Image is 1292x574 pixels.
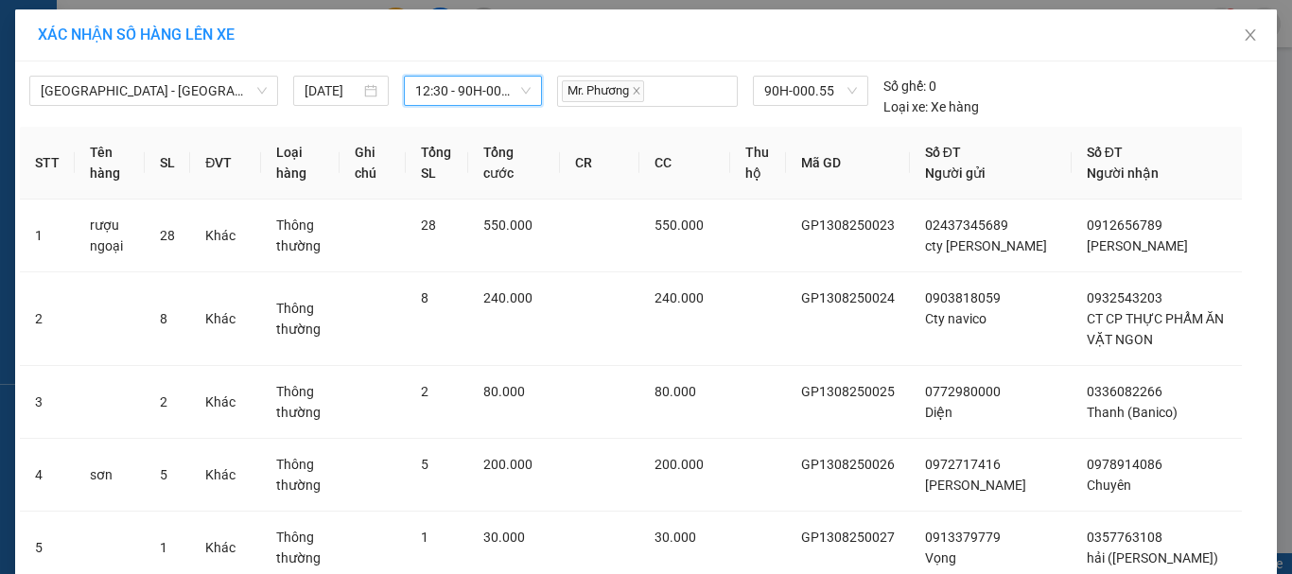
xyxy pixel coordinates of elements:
span: [PERSON_NAME] [925,478,1026,493]
span: GP1308250025 [801,384,895,399]
span: 02437345689 [925,217,1008,233]
span: Vọng [925,550,956,565]
td: 4 [20,439,75,512]
span: 80.000 [483,384,525,399]
div: Xe hàng [883,96,979,117]
span: Cty navico [925,311,986,326]
span: GP1308250023 [801,217,895,233]
span: 2 [160,394,167,409]
th: Tổng cước [468,127,559,200]
span: 240.000 [483,290,533,305]
td: Khác [190,272,261,366]
td: rượu ngoại [75,200,145,272]
span: XÁC NHẬN SỐ HÀNG LÊN XE [38,26,235,43]
th: CC [639,127,730,200]
td: Thông thường [261,200,340,272]
span: GP1308250027 [801,530,895,545]
span: 0972717416 [925,457,1001,472]
span: 0913379779 [925,530,1001,545]
span: close [632,86,641,96]
td: 2 [20,272,75,366]
span: Số ghế: [883,76,926,96]
span: Số ĐT [1087,145,1123,160]
th: Loại hàng [261,127,340,200]
span: 12:30 - 90H-000.55 [415,77,532,105]
span: 8 [421,290,428,305]
td: Thông thường [261,366,340,439]
span: 0357763108 [1087,530,1162,545]
th: STT [20,127,75,200]
th: Ghi chú [340,127,406,200]
span: 550.000 [483,217,533,233]
td: Khác [190,366,261,439]
span: 550.000 [655,217,704,233]
td: Thông thường [261,272,340,366]
span: 200.000 [483,457,533,472]
span: 0978914086 [1087,457,1162,472]
span: 8 [160,311,167,326]
span: GP1308250024 [801,290,895,305]
td: Thông thường [261,439,340,512]
span: 0932543203 [1087,290,1162,305]
td: Khác [190,439,261,512]
span: Mr. Phương [562,80,644,102]
td: 3 [20,366,75,439]
span: Hà Nội - Phủ Lý [41,77,267,105]
span: 0336082266 [1087,384,1162,399]
span: 0903818059 [925,290,1001,305]
span: 30.000 [483,530,525,545]
span: 1 [160,540,167,555]
td: 1 [20,200,75,272]
span: 0912656789 [1087,217,1162,233]
span: 30.000 [655,530,696,545]
span: Người gửi [925,165,986,181]
div: 0 [883,76,936,96]
span: 5 [421,457,428,472]
span: Chuyên [1087,478,1131,493]
span: 28 [160,228,175,243]
th: Mã GD [786,127,910,200]
th: SL [145,127,190,200]
th: Thu hộ [730,127,786,200]
span: Số ĐT [925,145,961,160]
span: 2 [421,384,428,399]
span: 240.000 [655,290,704,305]
span: 5 [160,467,167,482]
span: 80.000 [655,384,696,399]
th: ĐVT [190,127,261,200]
button: Close [1224,9,1277,62]
th: CR [560,127,639,200]
span: 28 [421,217,436,233]
span: GP1308250026 [801,457,895,472]
th: Tên hàng [75,127,145,200]
span: 0772980000 [925,384,1001,399]
td: sơn [75,439,145,512]
span: cty [PERSON_NAME] [925,238,1047,253]
span: [PERSON_NAME] [1087,238,1188,253]
span: Người nhận [1087,165,1159,181]
span: 90H-000.55 [764,77,857,105]
span: Thanh (Banico) [1087,405,1178,420]
span: CT CP THỰC PHẨM ĂN VẶT NGON [1087,311,1224,347]
span: Loại xe: [883,96,928,117]
span: hải ([PERSON_NAME]) [1087,550,1218,565]
span: 1 [421,530,428,545]
span: Diện [925,405,952,420]
th: Tổng SL [406,127,468,200]
span: 200.000 [655,457,704,472]
td: Khác [190,200,261,272]
span: close [1243,27,1258,43]
input: 13/08/2025 [305,80,359,101]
